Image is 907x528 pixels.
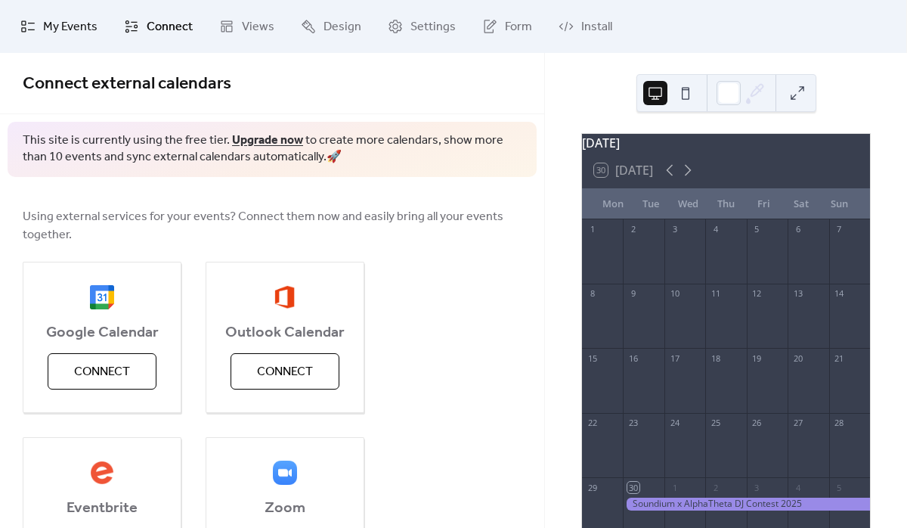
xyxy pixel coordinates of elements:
span: Connect [74,363,130,381]
span: Outlook Calendar [206,324,364,342]
div: 2 [627,224,639,235]
span: Using external services for your events? Connect them now and easily bring all your events together. [23,208,522,244]
div: 22 [587,418,598,429]
div: Wed [670,189,707,219]
div: 15 [587,353,598,364]
div: 17 [669,353,680,364]
div: Sat [782,189,820,219]
div: 29 [587,482,598,493]
div: 9 [627,288,639,300]
a: Form [471,6,543,47]
div: 26 [751,418,763,429]
span: Connect [257,363,313,381]
div: 21 [834,353,845,364]
span: Connect external calendars [23,67,231,101]
div: 25 [710,418,721,429]
span: Design [323,18,361,36]
div: 27 [792,418,803,429]
button: Connect [48,353,156,390]
a: Install [547,6,624,47]
div: 4 [792,482,803,493]
div: 5 [751,224,763,235]
div: 13 [792,288,803,300]
div: 20 [792,353,803,364]
div: 5 [834,482,845,493]
div: 11 [710,288,721,300]
span: Connect [147,18,193,36]
a: Upgrade now [232,129,303,152]
div: 19 [751,353,763,364]
img: eventbrite [90,461,114,485]
div: 4 [710,224,721,235]
span: Eventbrite [23,499,181,517]
div: 18 [710,353,721,364]
div: Soundium x AlphaTheta DJ Contest 2025 [623,498,870,511]
span: Install [581,18,612,36]
div: Tue [632,189,670,219]
a: Settings [376,6,467,47]
div: 23 [627,418,639,429]
div: Fri [744,189,782,219]
div: 1 [669,482,680,493]
button: Connect [231,353,339,390]
span: Views [242,18,274,36]
div: Thu [707,189,745,219]
div: Mon [594,189,632,219]
div: 7 [834,224,845,235]
div: 3 [751,482,763,493]
span: My Events [43,18,98,36]
a: Design [289,6,373,47]
a: Views [208,6,286,47]
img: google [90,285,114,309]
div: [DATE] [582,134,870,152]
span: Form [505,18,532,36]
div: 24 [669,418,680,429]
div: 28 [834,418,845,429]
a: Connect [113,6,204,47]
div: 1 [587,224,598,235]
div: 8 [587,288,598,300]
div: 6 [792,224,803,235]
span: Zoom [206,499,364,517]
span: This site is currently using the free tier. to create more calendars, show more than 10 events an... [23,132,522,166]
div: 30 [627,482,639,493]
span: Settings [410,18,456,36]
div: 3 [669,224,680,235]
div: 16 [627,353,639,364]
div: 2 [710,482,721,493]
div: 10 [669,288,680,300]
span: Google Calendar [23,324,181,342]
div: 14 [834,288,845,300]
a: My Events [9,6,109,47]
div: Sun [820,189,858,219]
img: zoom [273,461,297,485]
div: 12 [751,288,763,300]
img: outlook [274,285,295,309]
